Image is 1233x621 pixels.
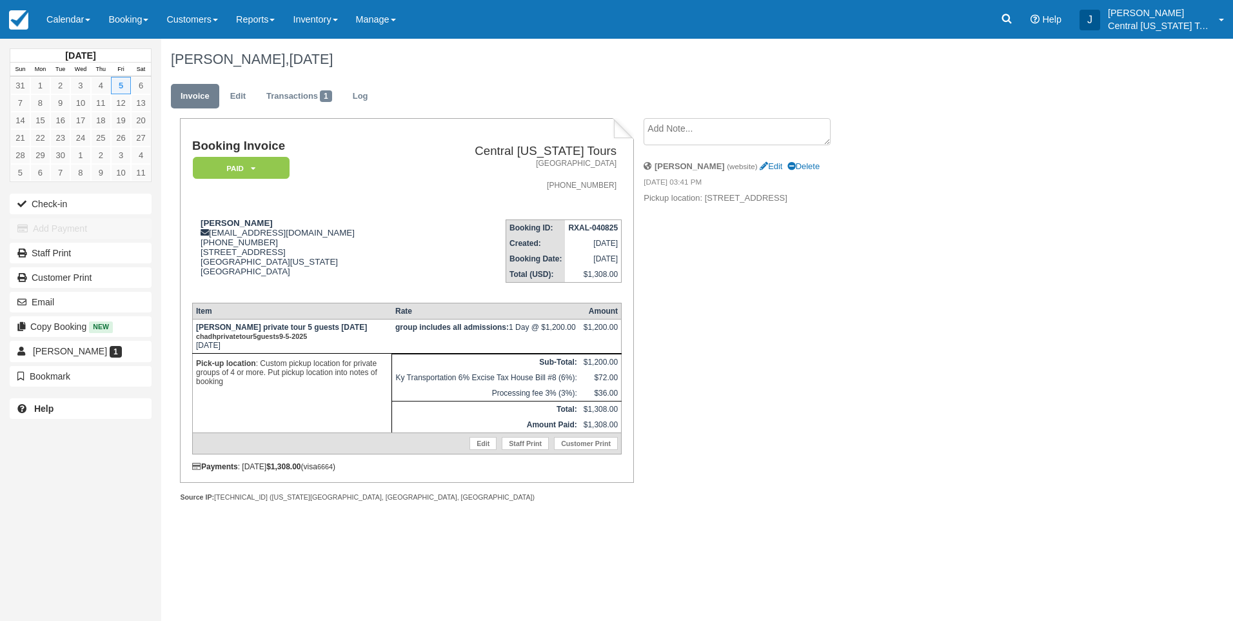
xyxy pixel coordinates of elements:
[9,10,28,30] img: checkfront-main-nav-mini-logo.png
[580,385,622,402] td: $36.00
[131,63,151,77] th: Sat
[289,51,333,67] span: [DATE]
[89,321,113,332] span: New
[1042,14,1061,25] span: Help
[10,194,152,214] button: Check-in
[110,346,122,358] span: 1
[196,332,307,340] small: chadhprivatetour5guests9-5-2025
[10,77,30,94] a: 31
[131,94,151,112] a: 13
[131,164,151,181] a: 11
[30,94,50,112] a: 8
[1031,15,1040,24] i: Help
[727,162,757,170] small: (website)
[580,417,622,433] td: $1,308.00
[392,417,580,433] th: Amount Paid:
[1108,6,1211,19] p: [PERSON_NAME]
[392,354,580,370] th: Sub-Total:
[10,316,152,337] button: Copy Booking New
[70,147,90,164] a: 1
[50,164,70,181] a: 7
[506,236,566,251] th: Created:
[70,63,90,77] th: Wed
[502,437,549,450] a: Staff Print
[644,192,861,205] p: Pickup location: [STREET_ADDRESS]
[30,164,50,181] a: 6
[91,77,111,94] a: 4
[392,385,580,402] td: Processing fee 3% (3%):
[10,112,30,129] a: 14
[10,366,152,387] button: Bookmark
[111,94,131,112] a: 12
[506,220,566,236] th: Booking ID:
[760,161,782,171] a: Edit
[91,129,111,147] a: 25
[565,236,621,251] td: [DATE]
[50,129,70,147] a: 23
[554,437,618,450] a: Customer Print
[111,147,131,164] a: 3
[221,84,255,109] a: Edit
[10,267,152,288] a: Customer Print
[565,251,621,267] td: [DATE]
[91,147,111,164] a: 2
[196,323,367,341] strong: [PERSON_NAME] private tour 5 guests [DATE]
[171,52,1076,67] h1: [PERSON_NAME],
[580,354,622,370] td: $1,200.00
[70,112,90,129] a: 17
[30,63,50,77] th: Mon
[180,493,633,502] div: [TECHNICAL_ID] ([US_STATE][GEOGRAPHIC_DATA], [GEOGRAPHIC_DATA], [GEOGRAPHIC_DATA])
[111,63,131,77] th: Fri
[30,112,50,129] a: 15
[10,129,30,147] a: 21
[469,437,497,450] a: Edit
[343,84,378,109] a: Log
[201,218,273,228] strong: [PERSON_NAME]
[131,77,151,94] a: 6
[192,156,285,180] a: Paid
[196,359,256,368] strong: Pick-up location
[257,84,342,109] a: Transactions1
[111,129,131,147] a: 26
[131,147,151,164] a: 4
[419,145,616,158] h2: Central [US_STATE] Tours
[180,493,214,501] strong: Source IP:
[1080,10,1100,30] div: J
[192,319,392,353] td: [DATE]
[70,77,90,94] a: 3
[34,403,54,414] b: Help
[192,218,414,292] div: [EMAIL_ADDRESS][DOMAIN_NAME] [PHONE_NUMBER] [STREET_ADDRESS] [GEOGRAPHIC_DATA][US_STATE] [GEOGRAP...
[50,63,70,77] th: Tue
[192,462,238,471] strong: Payments
[10,63,30,77] th: Sun
[91,164,111,181] a: 9
[10,243,152,263] a: Staff Print
[70,94,90,112] a: 10
[395,323,509,332] strong: group includes all admissions
[192,462,622,471] div: : [DATE] (visa )
[30,147,50,164] a: 29
[10,398,152,419] a: Help
[584,323,618,342] div: $1,200.00
[91,94,111,112] a: 11
[10,94,30,112] a: 7
[192,139,414,153] h1: Booking Invoice
[70,129,90,147] a: 24
[320,90,332,102] span: 1
[50,94,70,112] a: 9
[392,319,580,353] td: 1 Day @ $1,200.00
[192,303,392,319] th: Item
[10,164,30,181] a: 5
[91,112,111,129] a: 18
[266,462,301,471] strong: $1,308.00
[10,292,152,312] button: Email
[111,112,131,129] a: 19
[317,463,333,471] small: 6664
[33,346,107,356] span: [PERSON_NAME]
[50,112,70,129] a: 16
[30,77,50,94] a: 1
[50,147,70,164] a: 30
[70,164,90,181] a: 8
[580,401,622,417] td: $1,308.00
[196,357,389,388] p: : Custom pickup location for private groups of 4 or more. Put pickup location into notes of booking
